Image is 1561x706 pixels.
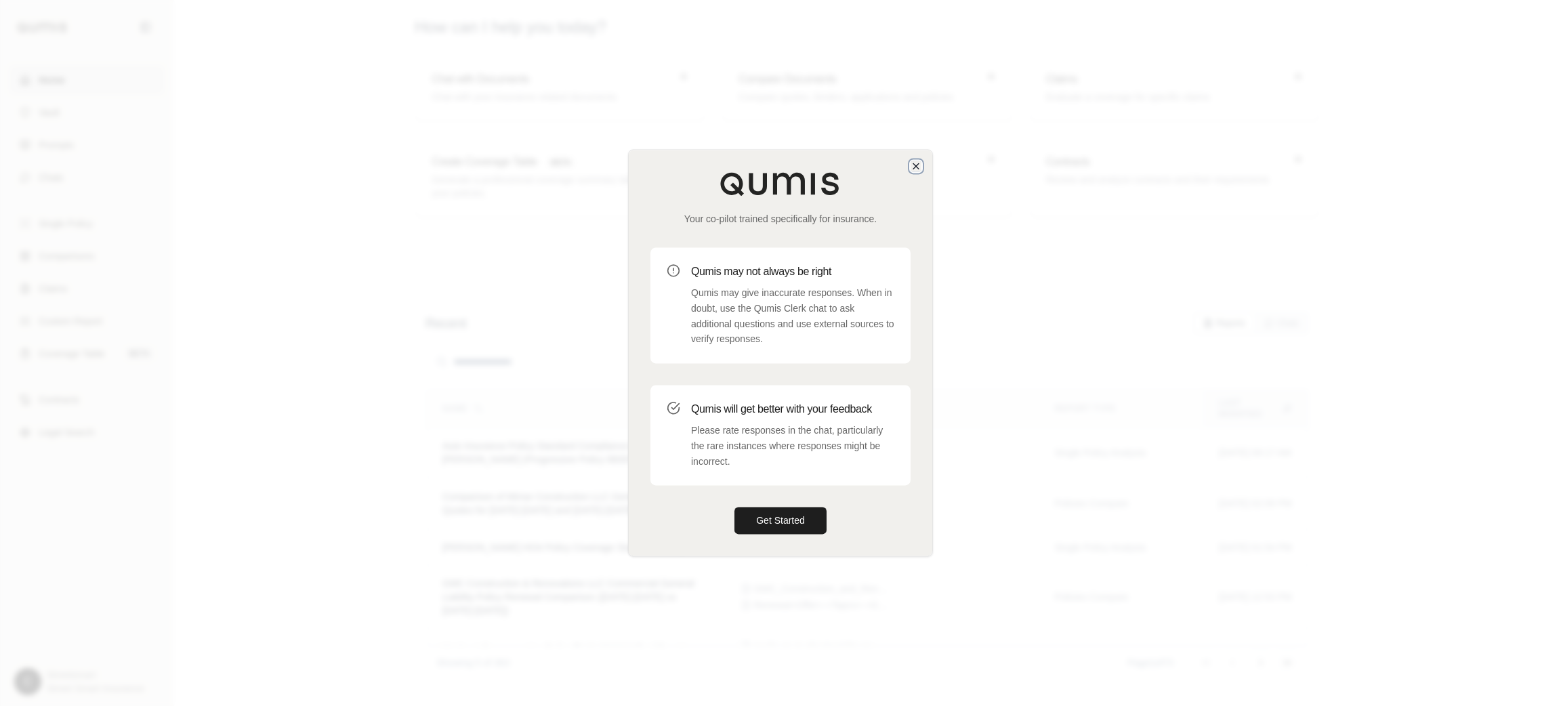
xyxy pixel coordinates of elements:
p: Your co-pilot trained specifically for insurance. [650,212,911,226]
p: Please rate responses in the chat, particularly the rare instances where responses might be incor... [691,423,894,469]
button: Get Started [734,507,827,535]
p: Qumis may give inaccurate responses. When in doubt, use the Qumis Clerk chat to ask additional qu... [691,285,894,347]
img: Qumis Logo [720,171,841,196]
h3: Qumis may not always be right [691,264,894,280]
h3: Qumis will get better with your feedback [691,401,894,417]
